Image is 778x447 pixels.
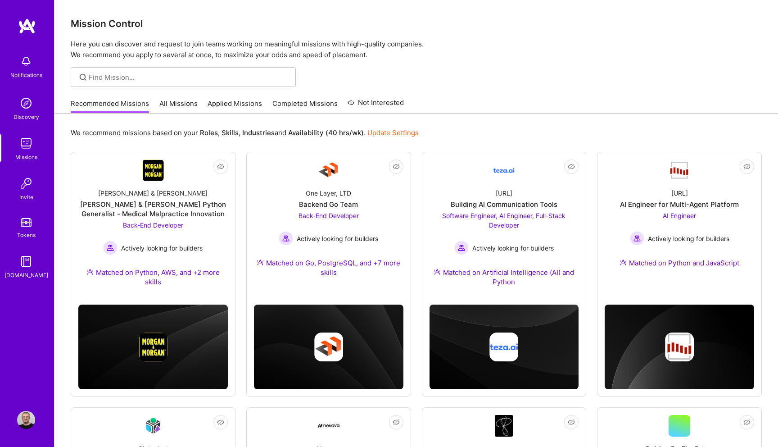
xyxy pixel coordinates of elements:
img: Invite [17,174,35,192]
i: icon EyeClosed [743,419,751,426]
a: All Missions [159,99,198,114]
img: Actively looking for builders [454,241,469,255]
img: Company Logo [493,160,515,181]
div: Matched on Python, AWS, and +2 more skills [78,268,228,287]
span: Back-End Developer [123,221,183,229]
i: icon EyeClosed [217,419,224,426]
i: icon EyeClosed [217,163,224,170]
i: icon SearchGrey [78,72,88,82]
img: tokens [21,218,32,227]
span: Actively looking for builders [121,243,203,253]
a: Company Logo[URL]AI Engineer for Multi-Agent PlatformAI Engineer Actively looking for buildersAct... [605,160,754,278]
div: [DOMAIN_NAME] [5,270,48,280]
a: Company LogoOne Layer, LTDBackend Go TeamBack-End Developer Actively looking for buildersActively... [254,160,403,288]
img: Company Logo [318,424,339,428]
img: Company logo [489,333,518,361]
span: Software Engineer, AI Engineer, Full-Stack Developer [442,212,565,229]
img: Company Logo [318,160,339,181]
div: AI Engineer for Multi-Agent Platform [620,200,739,209]
div: Matched on Python and JavaScript [620,258,739,268]
img: cover [430,305,579,389]
div: [PERSON_NAME] & [PERSON_NAME] [98,188,208,198]
h3: Mission Control [71,18,762,29]
img: Ateam Purple Icon [434,268,441,275]
b: Availability (40 hrs/wk) [288,128,364,137]
img: Company Logo [669,161,690,180]
img: Ateam Purple Icon [620,259,627,266]
div: Backend Go Team [299,200,358,209]
img: cover [605,305,754,389]
span: Actively looking for builders [297,234,378,243]
img: guide book [17,252,35,270]
div: Invite [19,192,33,202]
a: Applied Missions [208,99,262,114]
a: Company Logo[URL]Building AI Communication ToolsSoftware Engineer, AI Engineer, Full-Stack Develo... [430,160,579,297]
img: logo [18,18,36,34]
span: Back-End Developer [299,212,359,219]
a: Not Interested [348,97,404,114]
a: Update Settings [367,128,419,137]
img: Actively looking for builders [630,231,644,246]
input: Find Mission... [89,73,289,82]
img: teamwork [17,134,35,152]
div: [URL] [496,188,512,198]
i: icon EyeClosed [568,419,575,426]
img: cover [254,305,403,389]
img: Ateam Purple Icon [86,268,94,275]
div: One Layer, LTD [306,188,351,198]
b: Industries [242,128,275,137]
p: Here you can discover and request to join teams working on meaningful missions with high-quality ... [71,39,762,60]
a: User Avatar [15,411,37,429]
a: Recommended Missions [71,99,149,114]
img: Company logo [139,333,167,361]
span: AI Engineer [663,212,696,219]
img: Actively looking for builders [103,241,118,255]
div: [URL] [671,188,688,198]
i: icon EyeClosed [393,419,400,426]
div: Tokens [17,230,36,240]
img: discovery [17,94,35,112]
div: Matched on Artificial Intelligence (AI) and Python [430,268,579,287]
img: Company Logo [142,160,164,181]
div: Building AI Communication Tools [451,200,557,209]
p: We recommend missions based on your , , and . [71,128,419,137]
i: icon EyeClosed [568,163,575,170]
img: bell [17,52,35,70]
i: icon EyeClosed [393,163,400,170]
img: cover [78,305,228,389]
img: Ateam Purple Icon [257,259,264,266]
img: Actively looking for builders [279,231,293,246]
i: icon EyeClosed [743,163,751,170]
div: [PERSON_NAME] & [PERSON_NAME] Python Generalist - Medical Malpractice Innovation [78,200,228,219]
span: Actively looking for builders [648,234,729,243]
img: Company logo [314,333,343,361]
div: Missions [15,152,37,162]
div: Discovery [14,112,39,122]
b: Skills [222,128,239,137]
span: Actively looking for builders [472,243,554,253]
a: Completed Missions [272,99,338,114]
img: Company logo [665,333,694,361]
img: Company Logo [495,415,513,437]
a: Company Logo[PERSON_NAME] & [PERSON_NAME][PERSON_NAME] & [PERSON_NAME] Python Generalist - Medica... [78,160,228,297]
div: Matched on Go, PostgreSQL, and +7 more skills [254,258,403,277]
img: User Avatar [17,411,35,429]
img: Company Logo [142,415,164,436]
b: Roles [200,128,218,137]
div: Notifications [10,70,42,80]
